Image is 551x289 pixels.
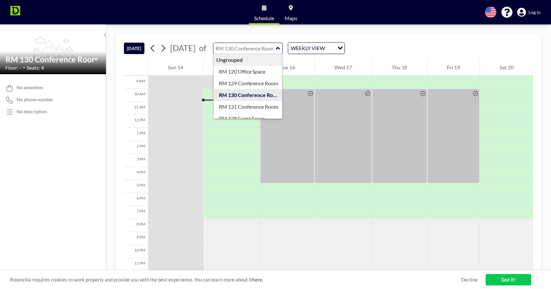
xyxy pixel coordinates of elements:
[517,8,541,17] a: Log in
[124,258,148,271] div: 11 PM
[27,64,44,71] span: Seats: 4
[124,89,148,102] div: 10 AM
[254,16,274,21] span: Schedule
[124,232,148,245] div: 9 PM
[480,59,533,76] div: Sat 20
[124,167,148,180] div: 4 PM
[10,6,20,19] img: organization-logo
[260,59,315,76] div: Tue 16
[124,206,148,219] div: 7 PM
[124,128,148,141] div: 1 PM
[124,141,148,154] div: 2 PM
[252,277,263,282] a: here.
[17,109,47,115] div: No description
[17,97,53,103] span: No phone number
[427,59,480,76] div: Fri 19
[124,76,148,89] div: 9 AM
[124,102,148,115] div: 11 AM
[214,89,282,101] div: RM 130 Conference Room
[170,43,196,53] span: [DATE]
[214,113,282,124] div: RM 138 Event Space
[315,59,372,76] div: Wed 17
[124,180,148,193] div: 5 PM
[486,274,531,285] a: Got it!
[124,193,148,206] div: 6 PM
[289,44,326,52] span: WEEKLY VIEW
[6,55,94,64] input: RM 130 Conference Room
[529,9,541,15] span: Log in
[327,44,334,52] input: Search for option
[203,59,260,76] div: Mon 15
[124,154,148,167] div: 3 PM
[285,16,297,21] span: Maps
[124,115,148,128] div: 12 PM
[461,277,477,283] a: Decline
[124,219,148,232] div: 8 PM
[213,43,276,54] input: RM 130 Conference Room
[214,77,282,89] div: RM 129 Conference Room
[124,43,144,54] button: [DATE]
[372,59,427,76] div: Thu 18
[214,66,282,77] div: RM 120 Office Space
[5,64,21,71] span: Floor: -
[10,277,461,283] span: Roomzilla requires cookies to work properly and provide you with the best experience. You can lea...
[199,43,206,53] span: of
[214,101,282,113] div: RM 131 Conference Room
[288,43,344,54] div: Search for option
[23,65,25,70] span: •
[148,59,203,76] div: Sun 14
[17,85,43,90] span: No amenities
[214,54,282,66] div: Ungrouped
[124,245,148,258] div: 10 PM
